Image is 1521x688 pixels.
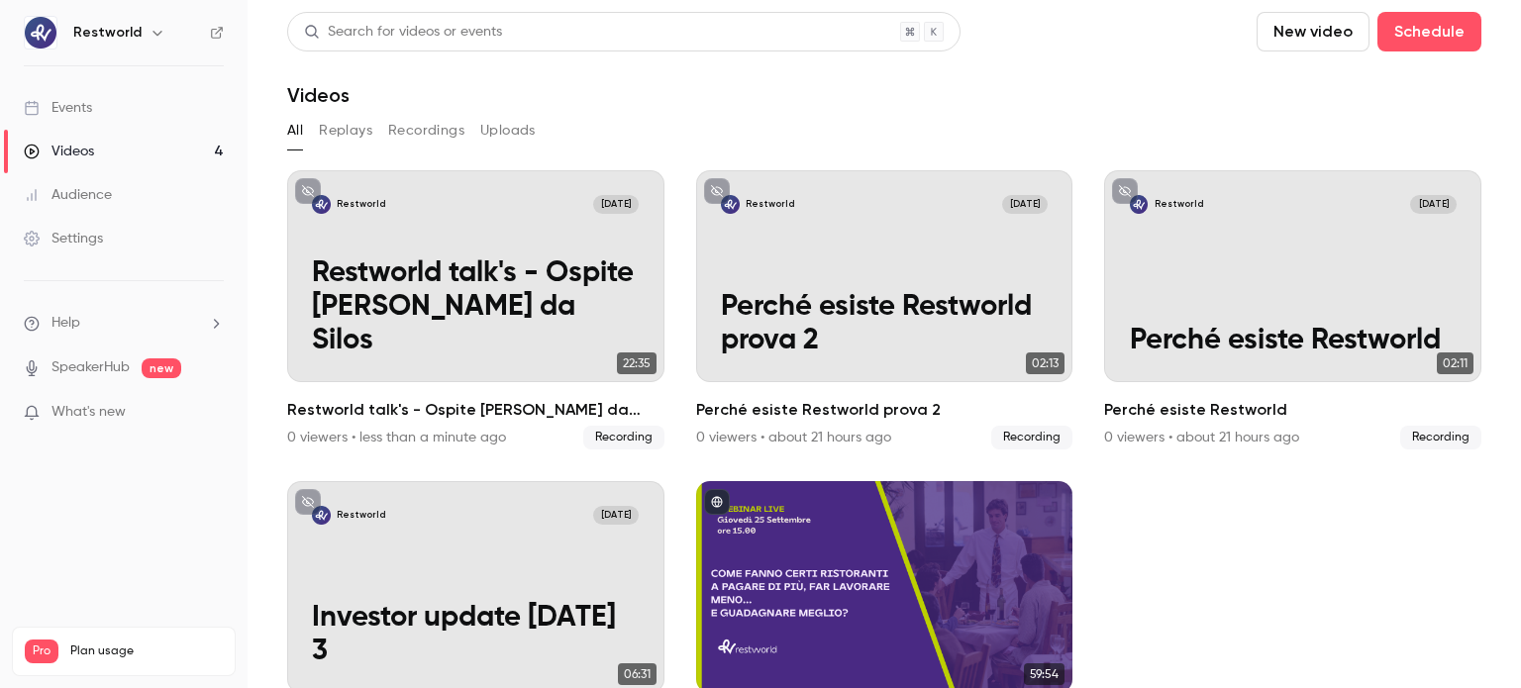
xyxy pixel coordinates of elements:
span: new [142,358,181,378]
button: unpublished [295,178,321,204]
div: Events [24,98,92,118]
p: Restworld [337,198,386,211]
span: What's new [51,402,126,423]
button: All [287,115,303,147]
a: Perché esiste RestworldRestworld[DATE]Perché esiste Restworld02:11Perché esiste Restworld0 viewer... [1104,170,1481,449]
p: Restworld [337,509,386,522]
span: [DATE] [593,506,639,525]
span: 02:11 [1437,352,1473,374]
img: Perché esiste Restworld [1130,195,1149,214]
img: Restworld [25,17,56,49]
button: unpublished [704,178,730,204]
button: Replays [319,115,372,147]
span: 06:31 [618,663,657,685]
div: Search for videos or events [304,22,502,43]
span: Recording [583,426,664,449]
p: Perché esiste Restworld [1130,324,1457,357]
span: Recording [991,426,1072,449]
h1: Videos [287,83,350,107]
div: 0 viewers • about 21 hours ago [1104,428,1299,447]
p: Investor update [DATE] 3 [312,601,639,668]
h6: Restworld [73,23,142,43]
img: Restworld talk's - Ospite Michele Francica da Silos [312,195,331,214]
span: [DATE] [593,195,639,214]
section: Videos [287,12,1481,676]
img: Investor update september 2025 3 [312,506,331,525]
p: Restworld talk's - Ospite [PERSON_NAME] da Silos [312,256,639,357]
h2: Perché esiste Restworld prova 2 [696,398,1073,422]
span: [DATE] [1410,195,1456,214]
div: Videos [24,142,94,161]
h2: Restworld talk's - Ospite [PERSON_NAME] da Silos [287,398,664,422]
li: help-dropdown-opener [24,313,224,334]
span: Plan usage [70,643,223,659]
button: Schedule [1377,12,1481,51]
span: Recording [1400,426,1481,449]
div: Settings [24,229,103,248]
div: 0 viewers • less than a minute ago [287,428,506,447]
li: Perché esiste Restworld [1104,170,1481,449]
p: Restworld [1155,198,1204,211]
a: Restworld talk's - Ospite Michele Francica da SilosRestworld[DATE]Restworld talk's - Ospite [PERS... [287,170,664,449]
div: 0 viewers • about 21 hours ago [696,428,891,447]
button: unpublished [1112,178,1138,204]
div: Audience [24,185,112,205]
iframe: Noticeable Trigger [200,404,224,422]
h2: Perché esiste Restworld [1104,398,1481,422]
li: Restworld talk's - Ospite Michele Francica da Silos [287,170,664,449]
button: unpublished [295,489,321,515]
li: Perché esiste Restworld prova 2 [696,170,1073,449]
p: Restworld [746,198,795,211]
button: Uploads [480,115,536,147]
a: Perché esiste Restworld prova 2Restworld[DATE]Perché esiste Restworld prova 202:13Perché esiste R... [696,170,1073,449]
button: Recordings [388,115,464,147]
img: Perché esiste Restworld prova 2 [721,195,740,214]
a: SpeakerHub [51,357,130,378]
span: Help [51,313,80,334]
span: Pro [25,639,58,663]
span: [DATE] [1002,195,1048,214]
button: published [704,489,730,515]
span: 59:54 [1024,663,1065,685]
button: New video [1257,12,1369,51]
p: Perché esiste Restworld prova 2 [721,290,1048,357]
span: 02:13 [1026,352,1065,374]
span: 22:35 [617,352,657,374]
